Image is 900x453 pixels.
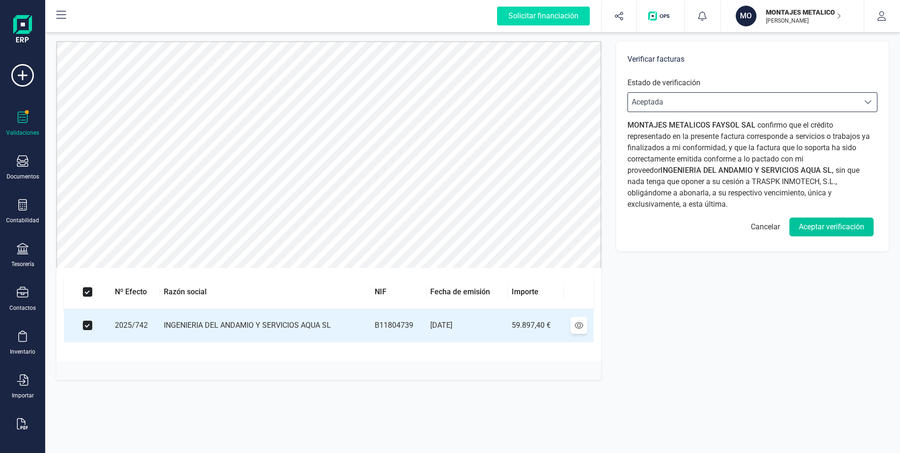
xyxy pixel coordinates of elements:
[766,8,841,17] p: MONTAJES METALICOS FAYSOL SAL
[12,392,34,399] div: Importar
[160,275,371,309] th: Razón social
[426,309,508,342] td: [DATE]
[627,77,700,89] label: Estado de verificación
[648,11,673,21] img: Logo de OPS
[9,304,36,312] div: Contactos
[627,120,877,210] p: confirmo que el crédito representado en la presente factura corresponde a servicios o trabajos ya...
[660,166,834,175] span: INGENIERIA DEL ANDAMIO Y SERVICIOS AQUA SL,
[111,275,160,309] th: Nº Efecto
[371,275,426,309] th: NIF
[6,217,39,224] div: Contabilidad
[13,15,32,45] img: Logo Finanedi
[497,7,590,25] div: Solicitar financiación
[508,309,564,342] td: 59.897,40 €
[628,93,859,112] span: Aceptada
[486,1,601,31] button: Solicitar financiación
[736,6,756,26] div: MO
[643,1,679,31] button: Logo de OPS
[426,275,508,309] th: Fecha de emisión
[751,221,780,233] span: Cancelar
[6,129,39,137] div: Validaciones
[111,309,160,342] td: 2025/742
[7,173,39,180] div: Documentos
[160,309,371,342] td: INGENIERIA DEL ANDAMIO Y SERVICIOS AQUA SL
[789,218,874,236] button: Aceptar verificación
[732,1,852,31] button: MOMONTAJES METALICOS FAYSOL SAL[PERSON_NAME]
[627,53,877,66] h6: Verificar facturas
[508,275,564,309] th: Importe
[371,309,426,342] td: B11804739
[10,348,35,356] div: Inventario
[11,260,34,268] div: Tesorería
[627,121,755,129] span: MONTAJES METALICOS FAYSOL SAL
[766,17,841,24] p: [PERSON_NAME]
